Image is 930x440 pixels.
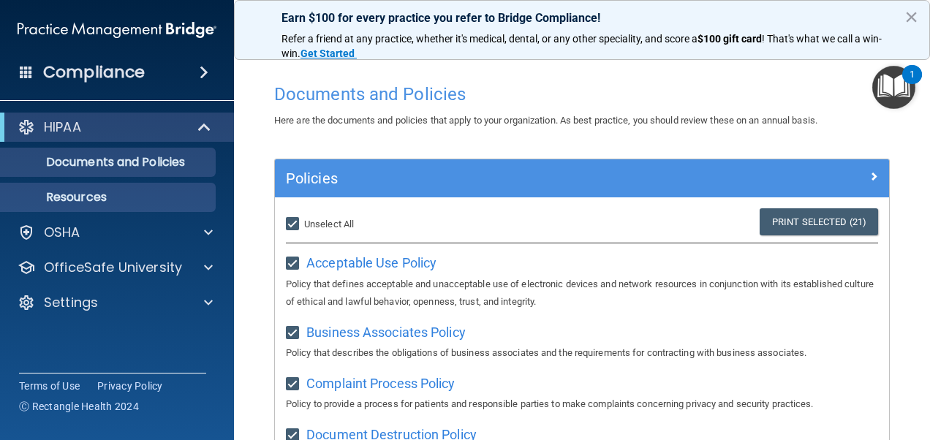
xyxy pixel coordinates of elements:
[697,33,762,45] strong: $100 gift card
[44,224,80,241] p: OSHA
[274,115,817,126] span: Here are the documents and policies that apply to your organization. As best practice, you should...
[857,339,912,395] iframe: Drift Widget Chat Controller
[286,276,878,311] p: Policy that defines acceptable and unacceptable use of electronic devices and network resources i...
[10,190,209,205] p: Resources
[18,224,213,241] a: OSHA
[281,11,882,25] p: Earn $100 for every practice you refer to Bridge Compliance!
[910,75,915,94] div: 1
[97,379,163,393] a: Privacy Policy
[44,294,98,311] p: Settings
[760,208,878,235] a: Print Selected (21)
[286,170,725,186] h5: Policies
[306,255,436,270] span: Acceptable Use Policy
[286,344,878,362] p: Policy that describes the obligations of business associates and the requirements for contracting...
[300,48,357,59] a: Get Started
[18,118,212,136] a: HIPAA
[304,219,354,230] span: Unselect All
[286,167,878,190] a: Policies
[306,325,466,340] span: Business Associates Policy
[18,294,213,311] a: Settings
[286,395,878,413] p: Policy to provide a process for patients and responsible parties to make complaints concerning pr...
[18,259,213,276] a: OfficeSafe University
[18,15,216,45] img: PMB logo
[274,85,890,104] h4: Documents and Policies
[904,5,918,29] button: Close
[281,33,882,59] span: ! That's what we call a win-win.
[281,33,697,45] span: Refer a friend at any practice, whether it's medical, dental, or any other speciality, and score a
[286,219,303,230] input: Unselect All
[19,379,80,393] a: Terms of Use
[872,66,915,109] button: Open Resource Center, 1 new notification
[43,62,145,83] h4: Compliance
[44,259,182,276] p: OfficeSafe University
[19,399,139,414] span: Ⓒ Rectangle Health 2024
[300,48,355,59] strong: Get Started
[44,118,81,136] p: HIPAA
[306,376,455,391] span: Complaint Process Policy
[10,155,209,170] p: Documents and Policies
